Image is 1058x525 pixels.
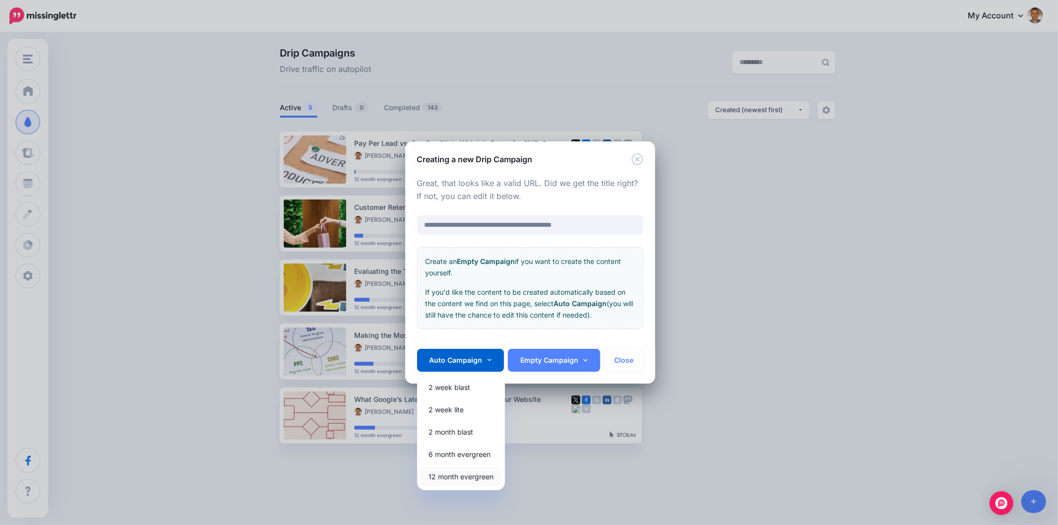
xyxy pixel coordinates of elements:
[604,349,643,372] button: Close
[421,378,501,397] a: 2 week blast
[417,153,533,165] h5: Creating a new Drip Campaign
[421,445,501,464] a: 6 month evergreen
[508,349,600,372] a: Empty Campaign
[421,422,501,442] a: 2 month blast
[990,491,1013,515] div: Open Intercom Messenger
[631,153,643,166] button: Close
[426,286,635,321] p: If you'd like the content to be created automatically based on the content we find on this page, ...
[417,349,504,372] a: Auto Campaign
[457,257,515,265] b: Empty Campaign
[554,299,607,308] b: Auto Campaign
[417,177,644,203] p: Great, that looks like a valid URL. Did we get the title right? If not, you can edit it below.
[426,256,635,278] p: Create an if you want to create the content yourself.
[421,400,501,419] a: 2 week lite
[421,467,501,486] a: 12 month evergreen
